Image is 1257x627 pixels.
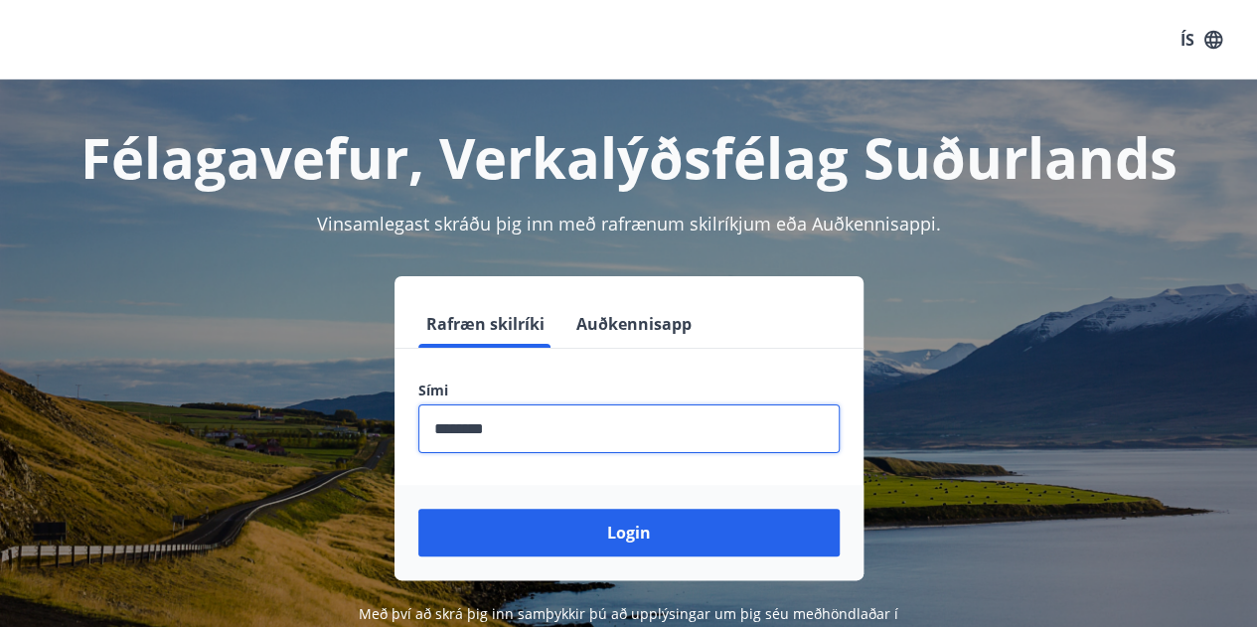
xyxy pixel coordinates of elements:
span: Vinsamlegast skráðu þig inn með rafrænum skilríkjum eða Auðkennisappi. [317,212,941,235]
button: Login [418,509,840,556]
label: Sími [418,381,840,400]
button: Rafræn skilríki [418,300,552,348]
h1: Félagavefur, Verkalýðsfélag Suðurlands [24,119,1233,195]
button: Auðkennisapp [568,300,700,348]
button: ÍS [1170,22,1233,58]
